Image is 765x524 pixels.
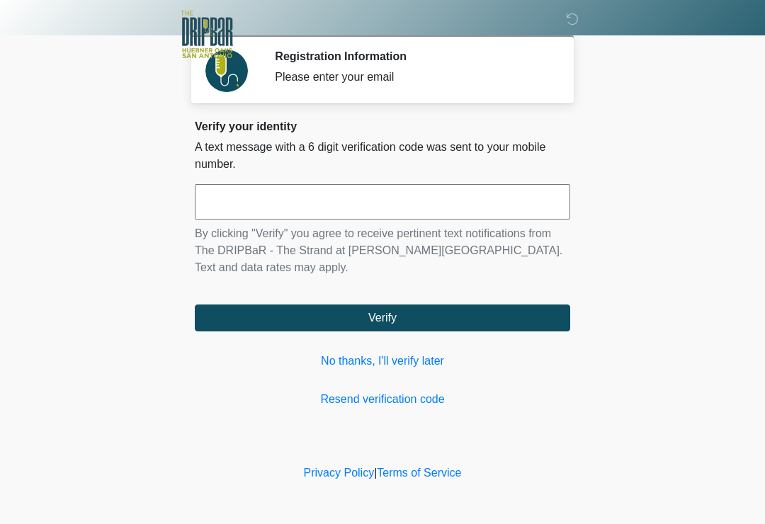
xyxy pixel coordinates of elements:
p: By clicking "Verify" you agree to receive pertinent text notifications from The DRIPBaR - The Str... [195,225,570,276]
a: Resend verification code [195,391,570,408]
a: No thanks, I'll verify later [195,353,570,370]
img: The DRIPBaR - The Strand at Huebner Oaks Logo [181,11,233,58]
a: Privacy Policy [304,467,375,479]
h2: Verify your identity [195,120,570,133]
a: Terms of Service [377,467,461,479]
div: Please enter your email [275,69,549,86]
p: A text message with a 6 digit verification code was sent to your mobile number. [195,139,570,173]
a: | [374,467,377,479]
img: Agent Avatar [205,50,248,92]
button: Verify [195,304,570,331]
